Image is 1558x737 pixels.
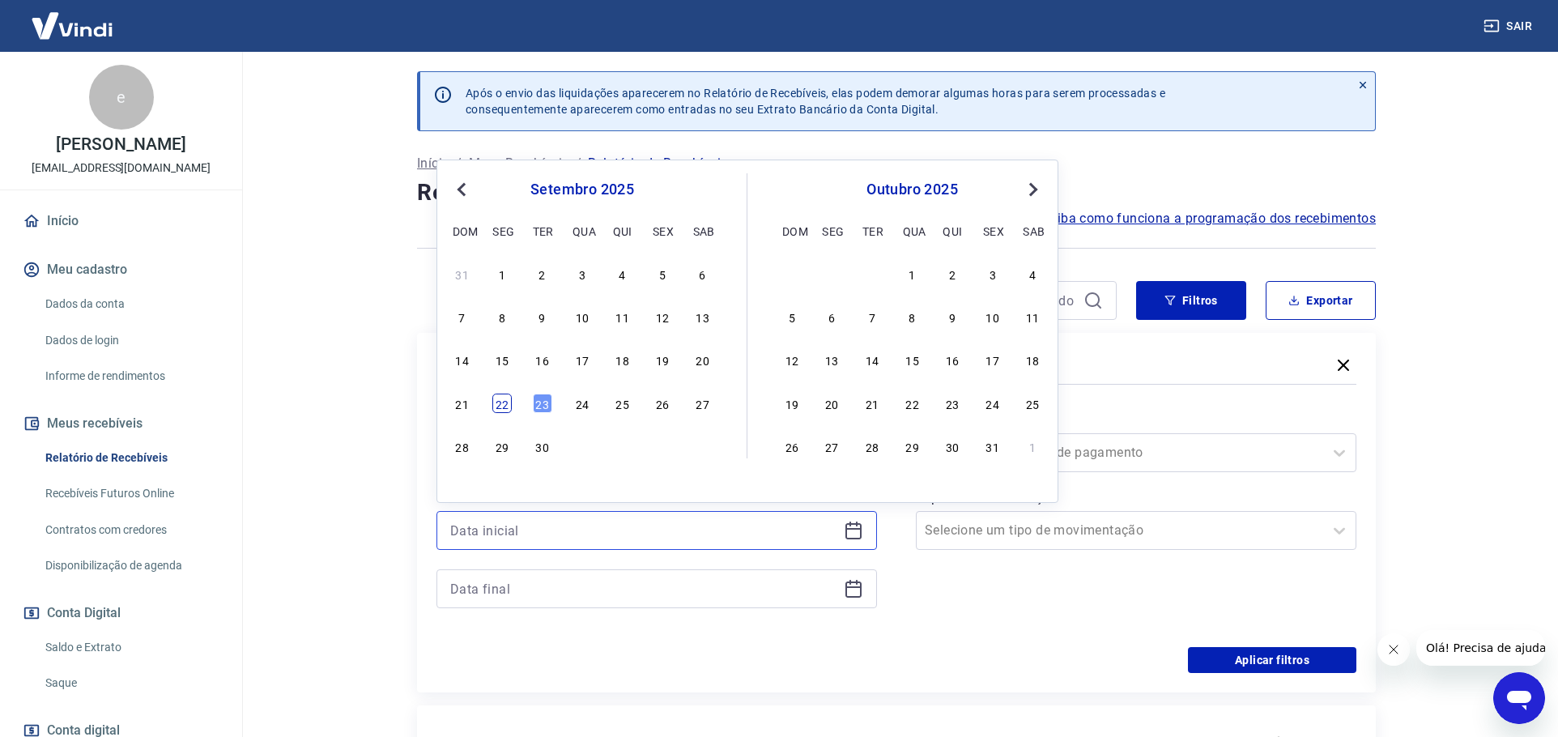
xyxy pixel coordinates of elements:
[983,350,1002,369] div: Choose sexta-feira, 17 de outubro de 2025
[862,350,882,369] div: Choose terça-feira, 14 de outubro de 2025
[492,394,512,413] div: Choose segunda-feira, 22 de setembro de 2025
[39,324,223,357] a: Dados de login
[450,577,837,601] input: Data final
[782,350,802,369] div: Choose domingo, 12 de outubro de 2025
[1023,394,1042,413] div: Choose sábado, 25 de outubro de 2025
[862,307,882,326] div: Choose terça-feira, 7 de outubro de 2025
[782,221,802,241] div: dom
[492,307,512,326] div: Choose segunda-feira, 8 de setembro de 2025
[653,437,672,456] div: Choose sexta-feira, 3 de outubro de 2025
[943,350,962,369] div: Choose quinta-feira, 16 de outubro de 2025
[39,360,223,393] a: Informe de rendimentos
[903,350,922,369] div: Choose quarta-feira, 15 de outubro de 2025
[1266,281,1376,320] button: Exportar
[573,394,592,413] div: Choose quarta-feira, 24 de setembro de 2025
[943,307,962,326] div: Choose quinta-feira, 9 de outubro de 2025
[573,307,592,326] div: Choose quarta-feira, 10 de setembro de 2025
[919,411,1353,430] label: Forma de Pagamento
[39,513,223,547] a: Contratos com credores
[32,160,211,177] p: [EMAIL_ADDRESS][DOMAIN_NAME]
[1480,11,1539,41] button: Sair
[19,1,125,50] img: Vindi
[19,252,223,288] button: Meu cadastro
[613,307,632,326] div: Choose quinta-feira, 11 de setembro de 2025
[693,221,713,241] div: sab
[417,154,449,173] p: Início
[588,154,727,173] p: Relatório de Recebíveis
[903,221,922,241] div: qua
[492,221,512,241] div: seg
[492,350,512,369] div: Choose segunda-feira, 15 de setembro de 2025
[1493,672,1545,724] iframe: Botão para abrir a janela de mensagens
[862,437,882,456] div: Choose terça-feira, 28 de outubro de 2025
[943,264,962,283] div: Choose quinta-feira, 2 de outubro de 2025
[1023,307,1042,326] div: Choose sábado, 11 de outubro de 2025
[453,350,472,369] div: Choose domingo, 14 de setembro de 2025
[1041,209,1376,228] a: Saiba como funciona a programação dos recebimentos
[903,437,922,456] div: Choose quarta-feira, 29 de outubro de 2025
[903,307,922,326] div: Choose quarta-feira, 8 de outubro de 2025
[1023,264,1042,283] div: Choose sábado, 4 de outubro de 2025
[1024,180,1043,199] button: Next Month
[492,264,512,283] div: Choose segunda-feira, 1 de setembro de 2025
[1023,437,1042,456] div: Choose sábado, 1 de novembro de 2025
[56,136,185,153] p: [PERSON_NAME]
[943,437,962,456] div: Choose quinta-feira, 30 de outubro de 2025
[780,262,1045,458] div: month 2025-10
[862,394,882,413] div: Choose terça-feira, 21 de outubro de 2025
[1188,647,1356,673] button: Aplicar filtros
[492,437,512,456] div: Choose segunda-feira, 29 de setembro de 2025
[453,437,472,456] div: Choose domingo, 28 de setembro de 2025
[653,221,672,241] div: sex
[693,350,713,369] div: Choose sábado, 20 de setembro de 2025
[453,264,472,283] div: Choose domingo, 31 de agosto de 2025
[19,595,223,631] button: Conta Digital
[613,221,632,241] div: qui
[693,264,713,283] div: Choose sábado, 6 de setembro de 2025
[822,394,841,413] div: Choose segunda-feira, 20 de outubro de 2025
[822,437,841,456] div: Choose segunda-feira, 27 de outubro de 2025
[466,85,1165,117] p: Após o envio das liquidações aparecerem no Relatório de Recebíveis, elas podem demorar algumas ho...
[862,221,882,241] div: ter
[693,437,713,456] div: Choose sábado, 4 de outubro de 2025
[1416,630,1545,666] iframe: Mensagem da empresa
[89,65,154,130] div: e
[782,394,802,413] div: Choose domingo, 19 de outubro de 2025
[533,307,552,326] div: Choose terça-feira, 9 de setembro de 2025
[452,180,471,199] button: Previous Month
[782,264,802,283] div: Choose domingo, 28 de setembro de 2025
[453,221,472,241] div: dom
[533,264,552,283] div: Choose terça-feira, 2 de setembro de 2025
[693,307,713,326] div: Choose sábado, 13 de setembro de 2025
[533,437,552,456] div: Choose terça-feira, 30 de setembro de 2025
[983,221,1002,241] div: sex
[613,394,632,413] div: Choose quinta-feira, 25 de setembro de 2025
[919,488,1353,508] label: Tipo de Movimentação
[822,350,841,369] div: Choose segunda-feira, 13 de outubro de 2025
[613,437,632,456] div: Choose quinta-feira, 2 de outubro de 2025
[450,180,714,199] div: setembro 2025
[573,437,592,456] div: Choose quarta-feira, 1 de outubro de 2025
[653,264,672,283] div: Choose sexta-feira, 5 de setembro de 2025
[983,437,1002,456] div: Choose sexta-feira, 31 de outubro de 2025
[782,437,802,456] div: Choose domingo, 26 de outubro de 2025
[613,350,632,369] div: Choose quinta-feira, 18 de setembro de 2025
[822,264,841,283] div: Choose segunda-feira, 29 de setembro de 2025
[533,350,552,369] div: Choose terça-feira, 16 de setembro de 2025
[573,264,592,283] div: Choose quarta-feira, 3 de setembro de 2025
[573,221,592,241] div: qua
[450,262,714,458] div: month 2025-09
[453,307,472,326] div: Choose domingo, 7 de setembro de 2025
[653,307,672,326] div: Choose sexta-feira, 12 de setembro de 2025
[862,264,882,283] div: Choose terça-feira, 30 de setembro de 2025
[782,307,802,326] div: Choose domingo, 5 de outubro de 2025
[1136,281,1246,320] button: Filtros
[576,154,581,173] p: /
[39,667,223,700] a: Saque
[983,394,1002,413] div: Choose sexta-feira, 24 de outubro de 2025
[1023,350,1042,369] div: Choose sábado, 18 de outubro de 2025
[39,631,223,664] a: Saldo e Extrato
[653,350,672,369] div: Choose sexta-feira, 19 de setembro de 2025
[453,394,472,413] div: Choose domingo, 21 de setembro de 2025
